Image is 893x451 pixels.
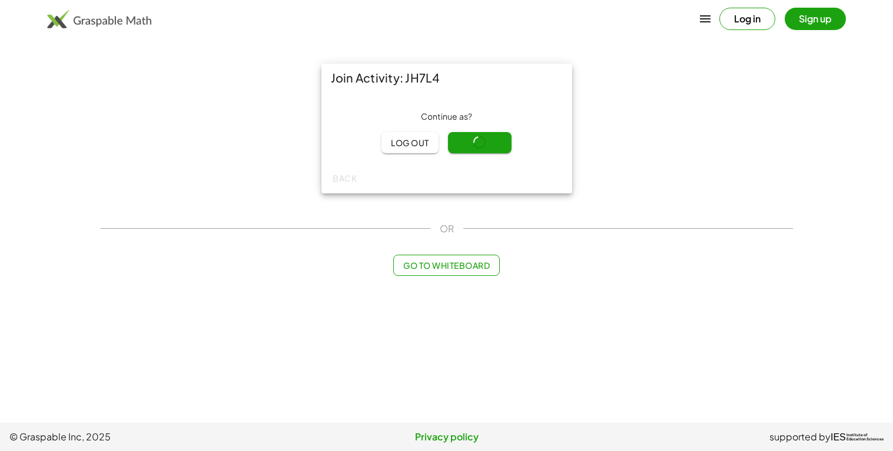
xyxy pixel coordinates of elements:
[331,111,563,123] div: Continue as ?
[321,64,572,92] div: Join Activity: JH7L4
[831,430,884,444] a: IESInstitute ofEducation Sciences
[846,433,884,442] span: Institute of Education Sciences
[9,430,301,444] span: © Graspable Inc, 2025
[719,8,775,30] button: Log in
[403,260,490,271] span: Go to Whiteboard
[301,430,592,444] a: Privacy policy
[769,430,831,444] span: supported by
[391,137,429,148] span: Log out
[785,8,846,30] button: Sign up
[440,222,454,236] span: OR
[393,255,500,276] button: Go to Whiteboard
[831,432,846,443] span: IES
[381,132,439,153] button: Log out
